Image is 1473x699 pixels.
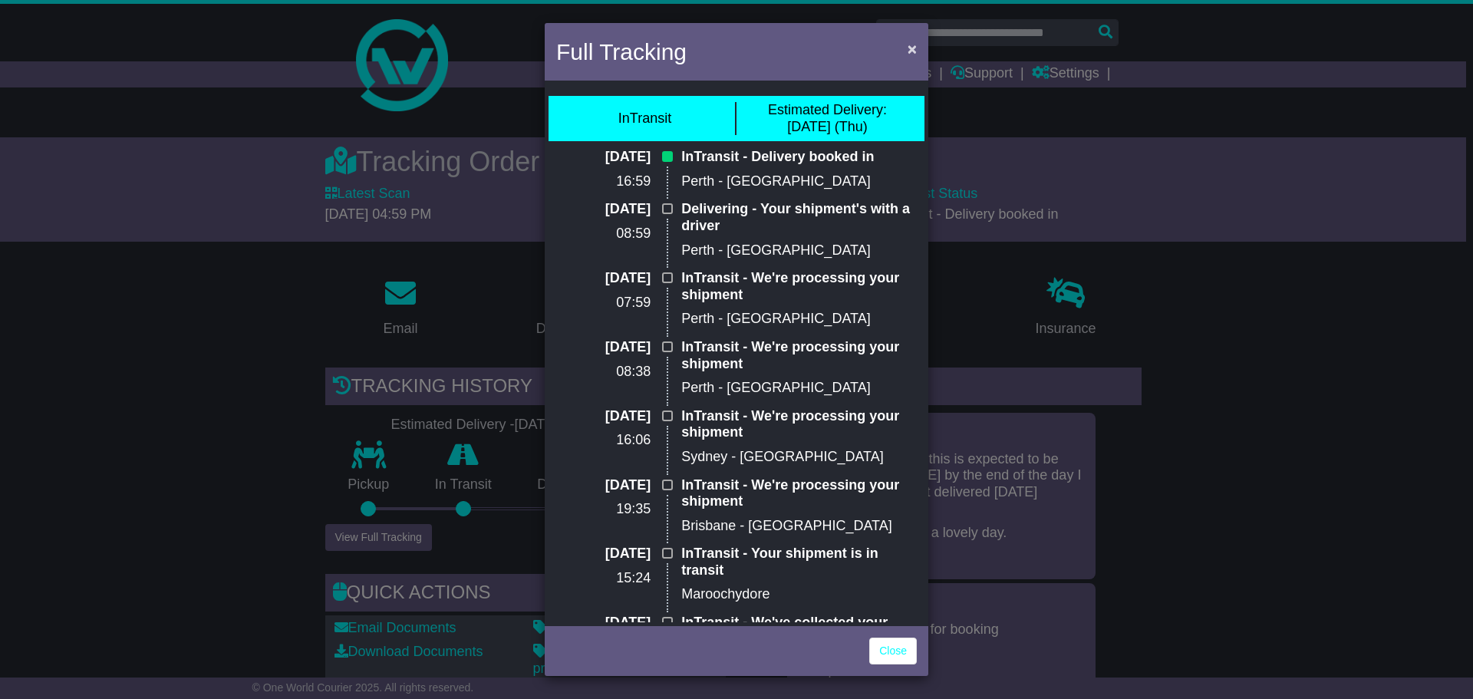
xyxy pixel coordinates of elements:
[681,311,917,328] p: Perth - [GEOGRAPHIC_DATA]
[908,40,917,58] span: ×
[556,615,651,631] p: [DATE]
[681,380,917,397] p: Perth - [GEOGRAPHIC_DATA]
[681,546,917,579] p: InTransit - Your shipment is in transit
[681,477,917,510] p: InTransit - We're processing your shipment
[681,149,917,166] p: InTransit - Delivery booked in
[681,201,917,234] p: Delivering - Your shipment's with a driver
[681,518,917,535] p: Brisbane - [GEOGRAPHIC_DATA]
[681,339,917,372] p: InTransit - We're processing your shipment
[556,173,651,190] p: 16:59
[681,408,917,441] p: InTransit - We're processing your shipment
[681,586,917,603] p: Maroochydore
[900,33,924,64] button: Close
[556,295,651,312] p: 07:59
[768,102,887,117] span: Estimated Delivery:
[681,270,917,303] p: InTransit - We're processing your shipment
[556,432,651,449] p: 16:06
[556,501,651,518] p: 19:35
[556,570,651,587] p: 15:24
[556,226,651,242] p: 08:59
[556,408,651,425] p: [DATE]
[556,546,651,562] p: [DATE]
[681,449,917,466] p: Sydney - [GEOGRAPHIC_DATA]
[556,149,651,166] p: [DATE]
[556,270,651,287] p: [DATE]
[869,638,917,664] a: Close
[556,201,651,218] p: [DATE]
[556,35,687,69] h4: Full Tracking
[768,102,887,135] div: [DATE] (Thu)
[681,615,917,648] p: InTransit - We've collected your shipment
[556,364,651,381] p: 08:38
[618,110,671,127] div: InTransit
[681,173,917,190] p: Perth - [GEOGRAPHIC_DATA]
[681,242,917,259] p: Perth - [GEOGRAPHIC_DATA]
[556,339,651,356] p: [DATE]
[556,477,651,494] p: [DATE]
